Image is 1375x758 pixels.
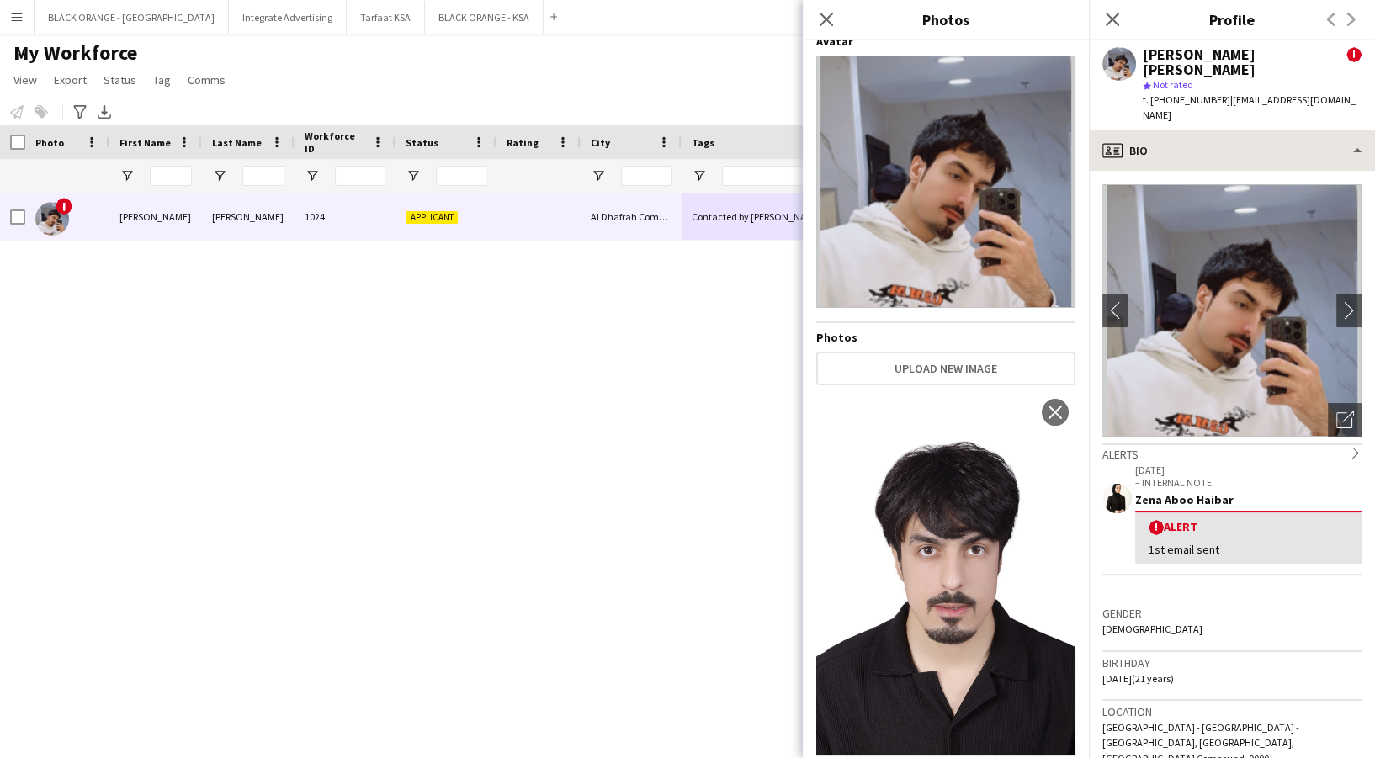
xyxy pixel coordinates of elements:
[591,136,610,149] span: City
[1143,93,1356,121] span: | [EMAIL_ADDRESS][DOMAIN_NAME]
[591,168,606,183] button: Open Filter Menu
[1153,78,1193,91] span: Not rated
[70,102,90,122] app-action-btn: Advanced filters
[816,330,1075,345] h4: Photos
[305,130,365,155] span: Workforce ID
[722,166,877,186] input: Tags Filter Input
[507,136,539,149] span: Rating
[212,168,227,183] button: Open Filter Menu
[692,168,707,183] button: Open Filter Menu
[97,69,143,91] a: Status
[35,202,69,236] img: Saad ullah Amanullah
[1102,184,1362,437] img: Crew avatar or photo
[1089,130,1375,171] div: Bio
[347,1,425,34] button: Tarfaat KSA
[119,136,171,149] span: First Name
[803,8,1089,30] h3: Photos
[1149,519,1348,535] div: Alert
[150,166,192,186] input: First Name Filter Input
[119,168,135,183] button: Open Filter Menu
[109,193,202,240] div: [PERSON_NAME]
[35,136,64,149] span: Photo
[816,392,1075,755] img: Crew photo 998866
[406,168,421,183] button: Open Filter Menu
[212,136,262,149] span: Last Name
[1102,443,1362,462] div: Alerts
[305,168,320,183] button: Open Filter Menu
[94,102,114,122] app-action-btn: Export XLSX
[1135,464,1362,476] p: [DATE]
[295,193,396,240] div: 1024
[54,72,87,87] span: Export
[425,1,544,34] button: BLACK ORANGE - KSA
[1149,542,1348,557] div: 1st email sent
[35,1,229,34] button: BLACK ORANGE - [GEOGRAPHIC_DATA]
[816,56,1075,308] img: Crew avatar
[1089,8,1375,30] h3: Profile
[7,69,44,91] a: View
[406,136,438,149] span: Status
[104,72,136,87] span: Status
[1102,655,1362,671] h3: Birthday
[436,166,486,186] input: Status Filter Input
[229,1,347,34] button: Integrate Advertising
[47,69,93,91] a: Export
[242,166,284,186] input: Last Name Filter Input
[621,166,672,186] input: City Filter Input
[1102,672,1174,685] span: [DATE] (21 years)
[682,193,887,240] div: Contacted by [PERSON_NAME]
[181,69,232,91] a: Comms
[1102,704,1362,719] h3: Location
[581,193,682,240] div: Al Dhafrah Compound
[1346,47,1362,62] span: !
[13,40,137,66] span: My Workforce
[146,69,178,91] a: Tag
[1143,47,1346,77] div: [PERSON_NAME] [PERSON_NAME]
[1102,623,1202,635] span: [DEMOGRAPHIC_DATA]
[56,198,72,215] span: !
[1135,476,1362,489] p: – INTERNAL NOTE
[153,72,171,87] span: Tag
[1328,403,1362,437] div: Open photos pop-in
[816,352,1075,385] button: Upload new image
[1102,606,1362,621] h3: Gender
[1143,93,1230,106] span: t. [PHONE_NUMBER]
[13,72,37,87] span: View
[692,136,714,149] span: Tags
[816,34,1075,49] h4: Avatar
[1135,492,1362,507] div: Zena Aboo Haibar
[188,72,226,87] span: Comms
[335,166,385,186] input: Workforce ID Filter Input
[1149,520,1164,535] span: !
[406,211,458,224] span: Applicant
[202,193,295,240] div: [PERSON_NAME]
